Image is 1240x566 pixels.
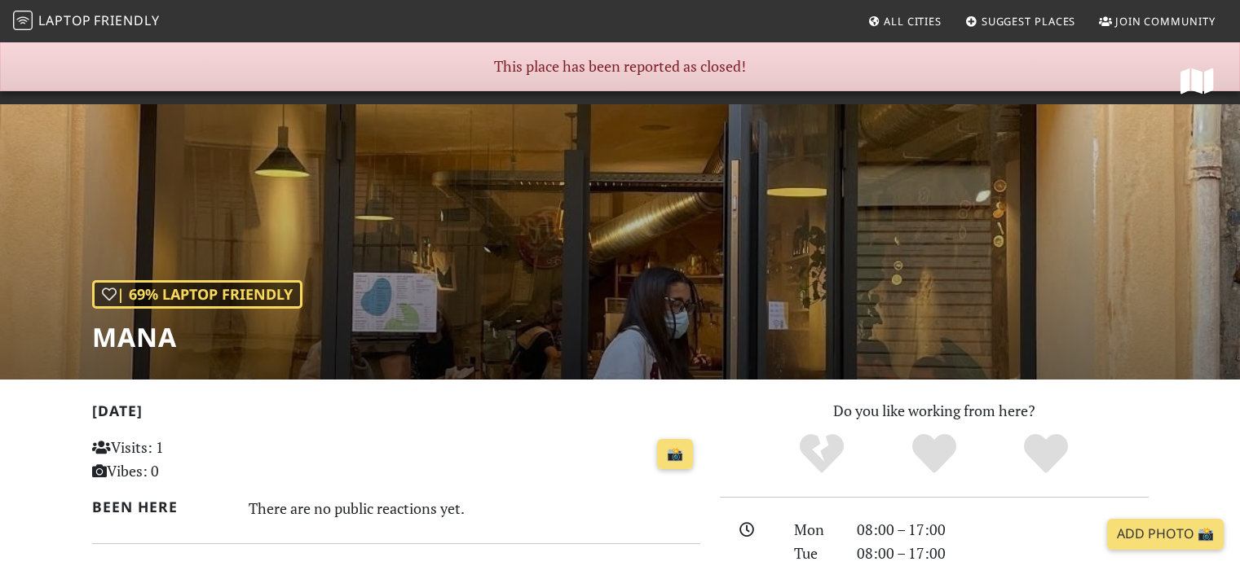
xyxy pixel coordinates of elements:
div: Definitely! [990,432,1102,476]
a: All Cities [861,7,948,36]
div: | 69% Laptop Friendly [92,280,302,309]
span: Suggest Places [982,14,1076,29]
span: Join Community [1115,14,1216,29]
img: LaptopFriendly [13,11,33,30]
a: Join Community [1092,7,1222,36]
a: Add Photo 📸 [1107,519,1224,550]
a: LaptopFriendly LaptopFriendly [13,7,160,36]
span: Laptop [38,11,91,29]
h2: Been here [92,498,230,516]
h1: MANA [92,322,302,353]
div: Tue [784,542,846,565]
div: 08:00 – 17:00 [847,542,1158,565]
a: 📸 [657,439,693,470]
div: There are no public reactions yet. [249,495,700,521]
a: Suggest Places [959,7,1083,36]
span: All Cities [884,14,942,29]
p: Do you like working from here? [720,399,1149,423]
h2: [DATE] [92,402,700,426]
div: No [766,432,878,476]
div: Mon [784,518,846,542]
p: Visits: 1 Vibes: 0 [92,436,282,483]
div: Yes [878,432,991,476]
div: 08:00 – 17:00 [847,518,1158,542]
span: Friendly [94,11,159,29]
